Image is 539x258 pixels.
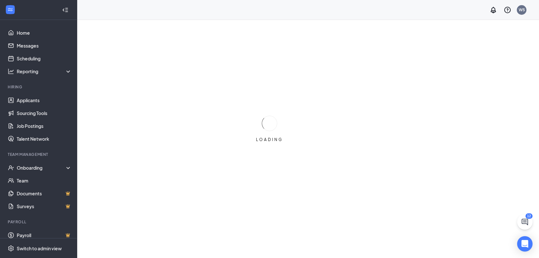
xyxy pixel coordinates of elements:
[17,39,72,52] a: Messages
[8,219,70,225] div: Payroll
[525,213,533,219] div: 12
[517,236,533,252] div: Open Intercom Messenger
[17,68,72,75] div: Reporting
[8,84,70,90] div: Hiring
[517,214,533,230] button: ChatActive
[519,7,525,13] div: W5
[62,7,69,13] svg: Collapse
[17,94,72,107] a: Applicants
[17,229,72,242] a: PayrollCrown
[17,165,66,171] div: Onboarding
[17,132,72,145] a: Talent Network
[17,26,72,39] a: Home
[253,137,286,142] div: LOADING
[7,6,14,13] svg: WorkstreamLogo
[521,218,529,226] svg: ChatActive
[8,245,14,252] svg: Settings
[8,165,14,171] svg: UserCheck
[17,107,72,120] a: Sourcing Tools
[489,6,497,14] svg: Notifications
[17,187,72,200] a: DocumentsCrown
[17,200,72,213] a: SurveysCrown
[17,120,72,132] a: Job Postings
[17,245,62,252] div: Switch to admin view
[504,6,511,14] svg: QuestionInfo
[17,52,72,65] a: Scheduling
[8,68,14,75] svg: Analysis
[8,152,70,157] div: Team Management
[17,174,72,187] a: Team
